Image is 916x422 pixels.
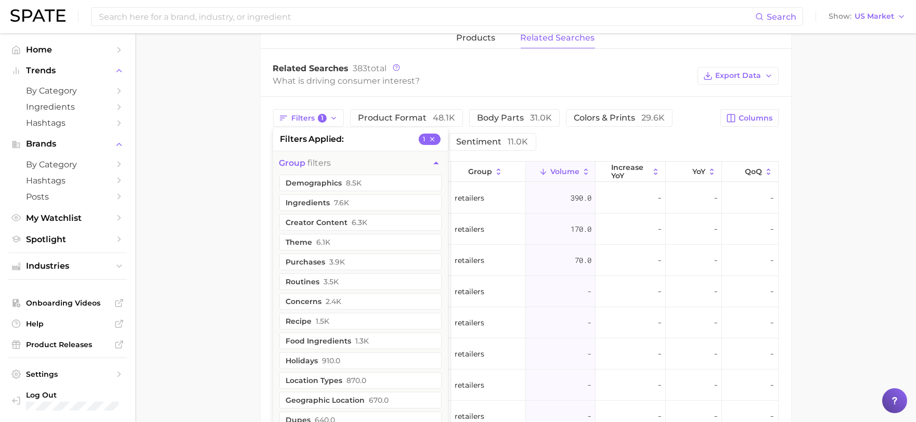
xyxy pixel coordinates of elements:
span: - [587,316,591,329]
span: 7.6k [334,199,350,207]
span: Volume [550,167,579,176]
button: concerns [279,293,442,310]
a: Settings [8,366,127,382]
button: Industries [8,258,127,274]
span: Hashtags [26,176,109,186]
span: total [353,63,387,73]
span: 70.0 [575,254,591,267]
span: - [714,379,718,391]
button: Brands [8,136,127,152]
span: YoY [692,167,705,176]
a: Hashtags [8,173,127,189]
span: 11.0k [508,137,528,147]
button: ShowUS Market [826,10,908,23]
button: routines [279,273,442,290]
span: Spotlight [26,234,109,244]
a: Home [8,42,127,58]
button: QoQ [722,162,778,182]
span: - [587,379,591,391]
span: group [468,167,492,176]
span: Filters [291,114,327,123]
a: Hashtags [8,115,127,131]
span: sentiment [457,137,528,147]
span: retailers [455,379,484,391]
button: essiecvs–retailers170.0--- [274,214,778,245]
span: - [770,348,775,360]
span: - [587,348,591,360]
button: essieamazon–retailers---- [274,276,778,307]
span: related searches [521,33,595,43]
span: - [587,285,591,298]
span: 670.0 [369,396,389,404]
span: retailers [455,348,484,360]
a: Ingredients [8,99,127,115]
button: theme [279,234,442,250]
span: 910.0 [322,357,341,365]
span: by Category [26,160,109,169]
span: - [770,223,775,235]
a: My Watchlist [8,210,127,226]
button: food ingredients [279,333,442,349]
span: 6.1k [317,238,331,246]
span: Search [767,12,796,22]
span: Industries [26,261,109,271]
div: What is driving consumer interest? [273,74,692,88]
span: Product Releases [26,340,109,349]
span: 390.0 [571,192,591,204]
span: Show [829,14,852,19]
span: retailers [455,254,484,267]
span: 1 [318,114,327,123]
a: Spotlight [8,231,127,247]
span: retailers [455,223,484,235]
span: My Watchlist [26,213,109,223]
input: Search here for a brand, industry, or ingredient [98,8,755,25]
button: Export Data [698,67,779,85]
span: - [657,192,662,204]
button: ingredients [279,194,442,211]
button: essiewalmart–retailers---- [274,307,778,338]
span: Ingredients [26,102,109,112]
span: US Market [855,14,894,19]
span: 2.4k [326,297,342,306]
span: Home [26,45,109,55]
span: - [657,348,662,360]
span: - [657,316,662,329]
span: 48.1k [433,113,455,123]
button: YoY [666,162,722,182]
a: by Category [8,156,127,173]
button: holidays [279,352,442,369]
button: recipe [279,313,442,329]
span: product format [358,113,455,123]
button: group [451,162,526,182]
span: - [657,223,662,235]
span: - [770,316,775,329]
a: Log out. Currently logged in with e-mail caitlin.delaney@loreal.com. [8,387,127,414]
button: Trends [8,63,127,78]
span: 31.0k [530,113,552,123]
span: 170.0 [571,223,591,235]
span: 1.3k [356,337,369,345]
span: - [714,254,718,267]
span: retailers [455,285,484,298]
span: - [714,348,718,360]
button: essiesuperdrug–retailers---- [274,370,778,401]
span: - [714,285,718,298]
span: Related Searches [273,63,349,73]
a: Onboarding Videos [8,295,127,311]
span: 383 [353,63,368,73]
button: increase YoY [596,162,665,182]
span: Trends [26,66,109,75]
span: products [457,33,496,43]
span: 870.0 [347,376,367,385]
span: 3.5k [324,278,339,286]
span: - [657,254,662,267]
button: group filters [273,151,448,175]
span: 29.6k [641,113,665,123]
span: retailers [455,316,484,329]
span: - [714,316,718,329]
span: 1.5k [316,317,330,325]
span: Help [26,319,109,328]
span: Settings [26,370,109,379]
button: Columns [720,109,778,127]
a: by Category [8,83,127,99]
